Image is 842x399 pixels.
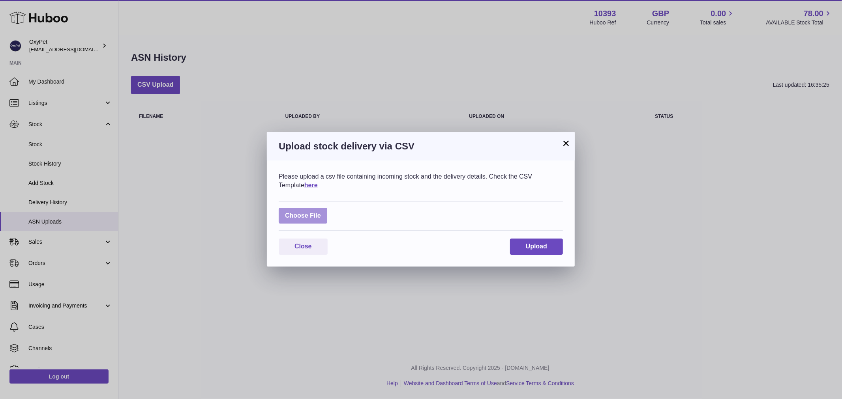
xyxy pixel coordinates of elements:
[304,182,318,188] a: here
[510,239,563,255] button: Upload
[294,243,312,250] span: Close
[279,172,563,189] div: Please upload a csv file containing incoming stock and the delivery details. Check the CSV Template
[279,140,563,153] h3: Upload stock delivery via CSV
[561,138,571,148] button: ×
[279,239,328,255] button: Close
[279,208,327,224] span: Choose File
[526,243,547,250] span: Upload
